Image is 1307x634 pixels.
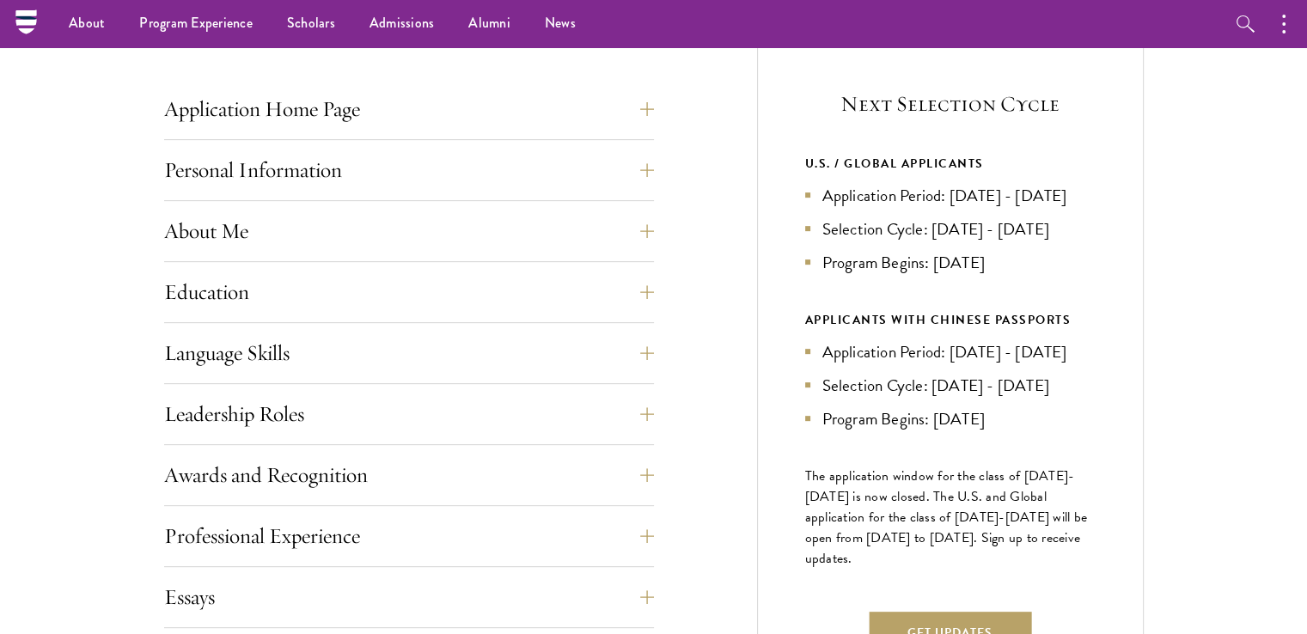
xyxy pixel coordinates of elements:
[164,210,654,252] button: About Me
[805,466,1088,569] span: The application window for the class of [DATE]-[DATE] is now closed. The U.S. and Global applicat...
[805,339,1096,364] li: Application Period: [DATE] - [DATE]
[164,332,654,374] button: Language Skills
[805,373,1096,398] li: Selection Cycle: [DATE] - [DATE]
[164,454,654,496] button: Awards and Recognition
[164,149,654,191] button: Personal Information
[164,576,654,618] button: Essays
[805,216,1096,241] li: Selection Cycle: [DATE] - [DATE]
[164,88,654,130] button: Application Home Page
[164,515,654,557] button: Professional Experience
[805,250,1096,275] li: Program Begins: [DATE]
[805,183,1096,208] li: Application Period: [DATE] - [DATE]
[805,309,1096,331] div: APPLICANTS WITH CHINESE PASSPORTS
[805,153,1096,174] div: U.S. / GLOBAL APPLICANTS
[164,271,654,313] button: Education
[164,393,654,435] button: Leadership Roles
[805,406,1096,431] li: Program Begins: [DATE]
[805,89,1096,119] h5: Next Selection Cycle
